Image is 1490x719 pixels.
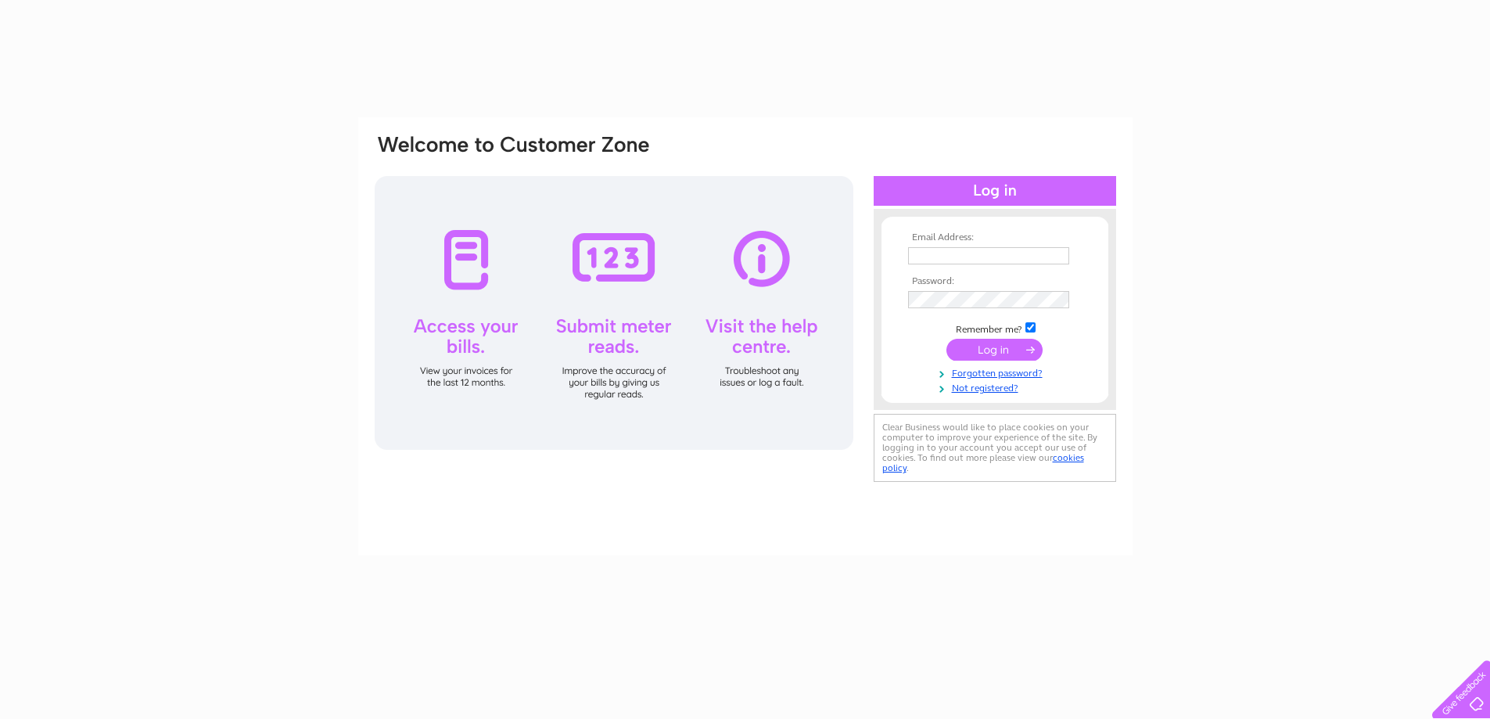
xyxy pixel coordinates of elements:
[882,452,1084,473] a: cookies policy
[946,339,1043,361] input: Submit
[904,232,1086,243] th: Email Address:
[904,320,1086,336] td: Remember me?
[908,365,1086,379] a: Forgotten password?
[874,414,1116,482] div: Clear Business would like to place cookies on your computer to improve your experience of the sit...
[908,379,1086,394] a: Not registered?
[904,276,1086,287] th: Password:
